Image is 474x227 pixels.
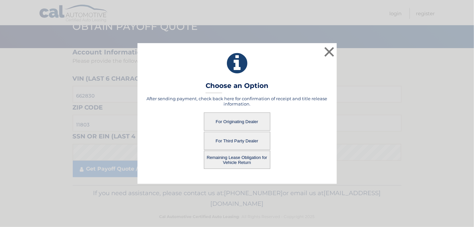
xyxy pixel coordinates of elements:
[146,96,329,107] h5: After sending payment, check back here for confirmation of receipt and title release information.
[204,151,270,169] button: Remaining Lease Obligation for Vehicle Return
[204,132,270,150] button: For Third Party Dealer
[204,113,270,131] button: For Originating Dealer
[323,45,336,58] button: ×
[206,82,268,93] h3: Choose an Option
